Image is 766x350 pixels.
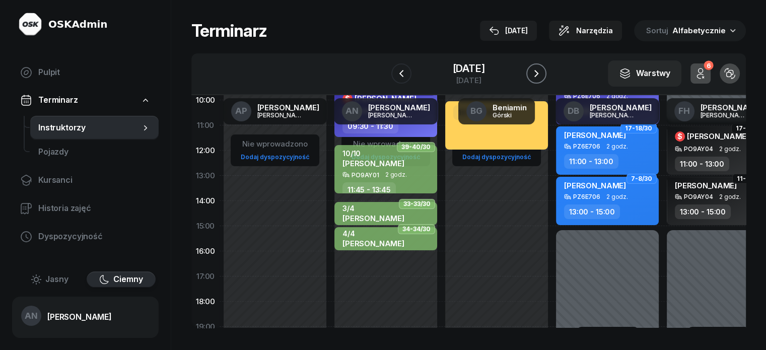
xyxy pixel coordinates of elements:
div: 15:00 [191,214,220,239]
div: 10/10 [342,149,404,158]
div: [PERSON_NAME] [590,112,638,118]
div: 10:00 [191,88,220,113]
div: [PERSON_NAME] [368,112,416,118]
div: 11:00 [191,113,220,138]
span: 2 godz. [606,143,628,150]
button: 6 [690,63,711,84]
span: 17-18/30 [625,127,652,129]
a: Terminarz [12,89,159,112]
div: 4/4 [342,229,404,238]
span: Ciemny [113,273,143,286]
button: Sortuj Alfabetycznie [634,20,746,41]
div: Górski [493,112,527,118]
span: [PERSON_NAME] [342,239,404,248]
span: Narzędzia [576,25,613,37]
div: PO9AY01 [352,172,379,178]
div: 3/4 [342,204,404,213]
span: 11-12/30 [737,178,763,180]
div: 13:00 - 15:00 [564,204,620,219]
span: AN [345,107,359,115]
span: Instruktorzy [38,121,141,134]
a: DB[PERSON_NAME][PERSON_NAME] [555,98,660,124]
div: [PERSON_NAME] [368,104,430,111]
span: $ [677,133,682,140]
div: [PERSON_NAME] [257,104,319,111]
button: Jasny [15,271,85,288]
div: [DATE] [489,25,528,37]
span: 17-18/30 [736,127,763,129]
a: Pojazdy [30,140,159,164]
a: AP[PERSON_NAME][PERSON_NAME] [223,98,327,124]
div: 17:00 [191,264,220,289]
span: [PERSON_NAME] [564,130,626,140]
div: [PERSON_NAME] [590,104,652,111]
div: 16:00 [191,239,220,264]
span: AP [235,107,247,115]
span: [PERSON_NAME] [342,159,404,168]
div: PO9AY04 [684,193,713,200]
div: 11:00 - 13:00 [564,154,618,169]
div: 18:00 [191,289,220,314]
div: 11:00 - 13:00 [675,157,729,171]
div: 11:45 - 13:45 [342,182,396,197]
span: 2 godz. [606,193,628,200]
span: 2 godz. [719,193,741,200]
span: Kursanci [38,174,151,187]
a: Instruktorzy [30,116,159,140]
a: Kursanci [12,168,159,192]
span: [PERSON_NAME] [564,181,626,190]
div: [DATE] [452,77,484,84]
a: Historia zajęć [12,196,159,221]
span: Jasny [45,273,68,286]
button: Nie wprowadzonoDodaj dyspozycyjność [237,135,313,165]
span: AN [25,312,38,320]
img: logo-light@2x.png [18,12,42,36]
div: PO9AY01 [352,224,379,231]
span: Terminarz [38,94,78,107]
div: PZ6E706 [573,193,600,200]
div: [DATE] [452,63,484,74]
a: Dodaj dyspozycyjność [458,151,535,163]
a: AN[PERSON_NAME][PERSON_NAME] [334,98,438,124]
h1: Terminarz [191,22,267,40]
div: [PERSON_NAME] [47,313,112,321]
div: 13:00 [191,163,220,188]
span: [PERSON_NAME] [687,131,749,141]
span: 39-40/30 [401,146,431,148]
span: Dyspozycyjność [38,230,151,243]
div: [PERSON_NAME] [701,104,762,111]
div: 6 [704,61,713,71]
a: Dyspozycyjność [12,225,159,249]
span: 2 godz. [385,171,407,178]
span: 1 godz. [385,249,405,256]
button: Ciemny [87,271,156,288]
span: FH [678,107,690,115]
div: 14:00 [191,188,220,214]
span: [PERSON_NAME] [342,214,404,223]
button: [DATE] [480,21,537,41]
a: Dodaj dyspozycyjność [237,151,313,163]
span: Sortuj [646,24,670,37]
span: 1 godz. [385,224,406,231]
span: Alfabetycznie [672,26,726,35]
button: Warstwy [608,60,681,87]
span: 2 godz. [719,146,741,153]
span: Pojazdy [38,146,151,159]
span: 34-34/30 [402,228,431,230]
div: PO9AY04 [684,146,713,152]
span: Pulpit [38,66,151,79]
span: Historia zajęć [38,202,151,215]
div: Beniamin [493,104,527,111]
div: [PERSON_NAME] [701,112,749,118]
a: Pulpit [12,60,159,85]
div: PZ6E706 [352,249,379,256]
div: PZ6E706 [573,143,600,150]
div: Warstwy [619,67,670,80]
div: 13:00 - 15:00 [675,204,731,219]
span: [PERSON_NAME] [675,181,737,190]
div: [PERSON_NAME] [257,112,306,118]
span: 7-8/30 [631,178,652,180]
span: DB [568,107,579,115]
span: BG [470,107,482,115]
div: 19:00 [191,314,220,339]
